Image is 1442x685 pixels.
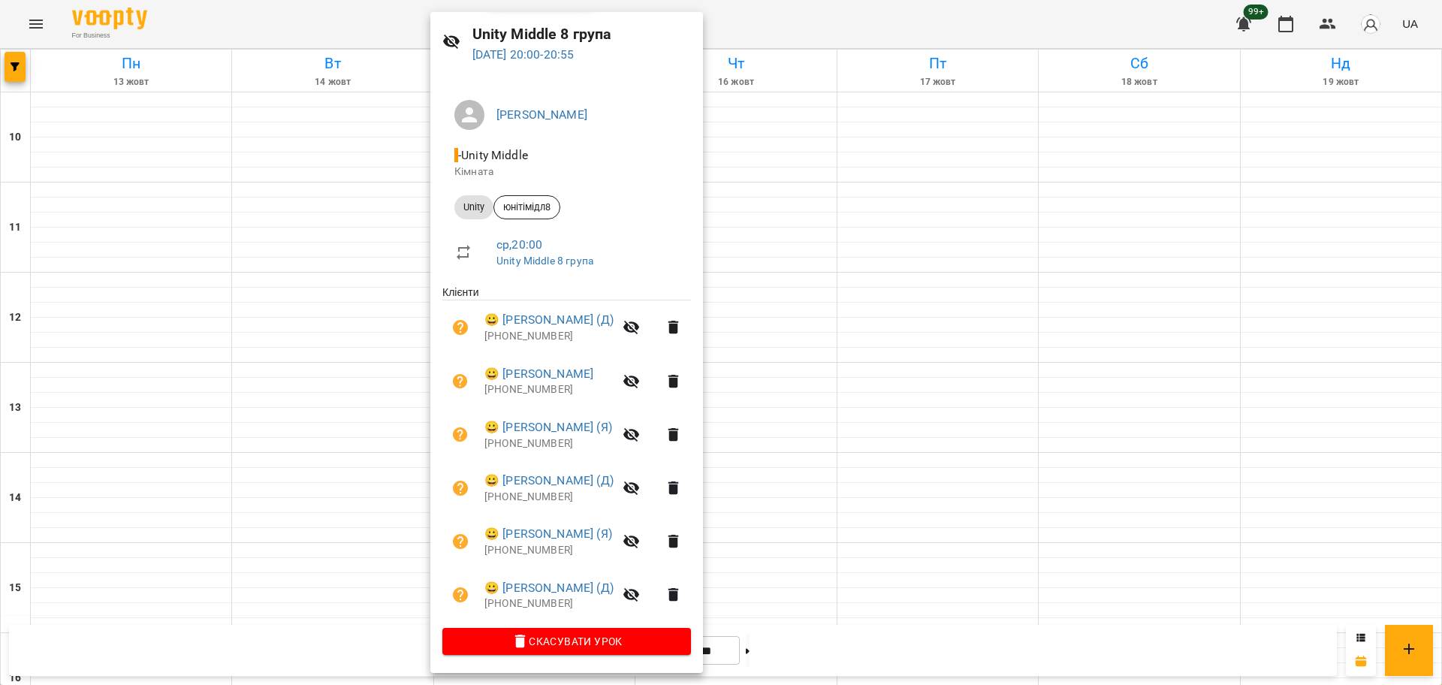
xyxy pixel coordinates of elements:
div: юнітімідл8 [493,195,560,219]
a: 😀 [PERSON_NAME] [484,365,593,383]
p: Кімната [454,164,679,180]
a: Unity Middle 8 група [496,255,593,267]
p: [PHONE_NUMBER] [484,382,614,397]
p: [PHONE_NUMBER] [484,436,614,451]
a: 😀 [PERSON_NAME] (Д) [484,472,614,490]
button: Візит ще не сплачено. Додати оплату? [442,309,478,346]
p: [PHONE_NUMBER] [484,329,614,344]
p: [PHONE_NUMBER] [484,490,614,505]
a: ср , 20:00 [496,237,542,252]
button: Візит ще не сплачено. Додати оплату? [442,364,478,400]
p: [PHONE_NUMBER] [484,596,614,611]
button: Візит ще не сплачено. Додати оплату? [442,417,478,453]
a: 😀 [PERSON_NAME] (Я) [484,525,612,543]
span: Скасувати Урок [454,632,679,650]
span: - Unity Middle [454,148,531,162]
span: Unity [454,201,493,214]
a: [PERSON_NAME] [496,107,587,122]
a: 😀 [PERSON_NAME] (Д) [484,311,614,329]
ul: Клієнти [442,285,691,627]
button: Візит ще не сплачено. Додати оплату? [442,524,478,560]
button: Візит ще не сплачено. Додати оплату? [442,577,478,613]
a: 😀 [PERSON_NAME] (Д) [484,579,614,597]
button: Скасувати Урок [442,628,691,655]
p: [PHONE_NUMBER] [484,543,614,558]
button: Візит ще не сплачено. Додати оплату? [442,470,478,506]
a: 😀 [PERSON_NAME] (Я) [484,418,612,436]
h6: Unity Middle 8 група [472,23,692,46]
a: [DATE] 20:00-20:55 [472,47,575,62]
span: юнітімідл8 [494,201,560,214]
